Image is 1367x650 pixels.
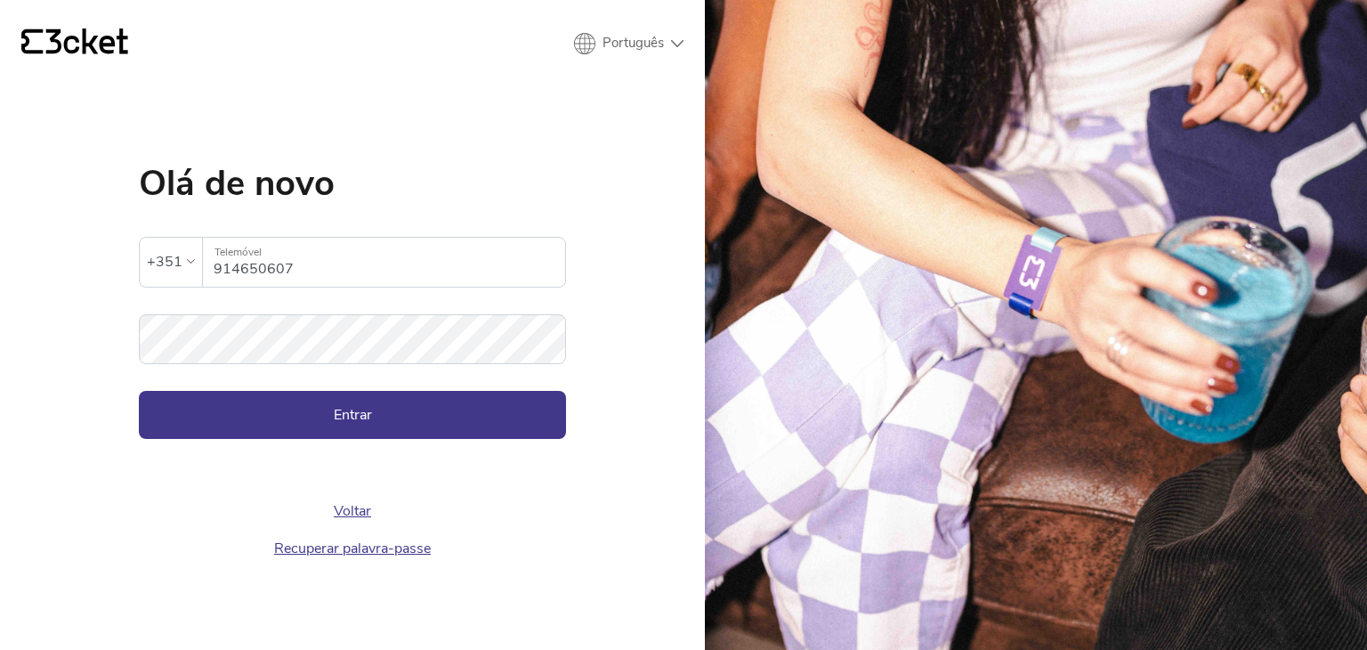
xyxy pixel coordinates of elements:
h1: Olá de novo [139,166,566,201]
input: Telemóvel [214,238,565,287]
button: Entrar [139,391,566,439]
label: Palavra-passe [139,314,566,344]
a: Voltar [334,501,371,521]
a: {' '} [21,28,128,59]
label: Telemóvel [203,238,565,267]
a: Recuperar palavra-passe [274,539,431,558]
div: +351 [147,248,182,275]
g: {' '} [21,29,43,54]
